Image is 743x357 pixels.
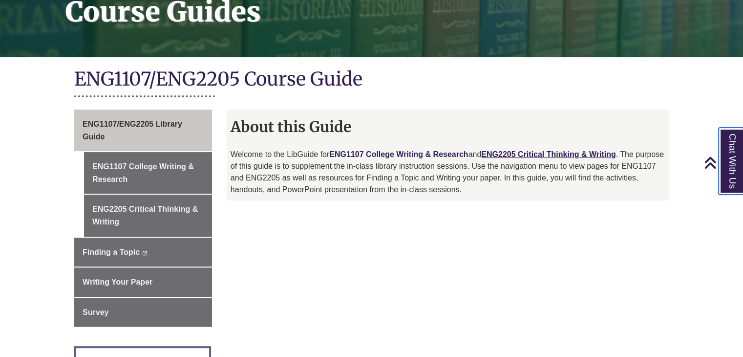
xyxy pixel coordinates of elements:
[704,156,741,169] a: Back to Top
[74,268,212,297] a: Writing Your Paper
[74,238,212,267] a: Finding a Topic
[74,298,212,327] a: Survey
[74,110,212,327] div: Guide Page Menu
[83,308,108,316] span: Survey
[329,150,468,158] a: ENG1107 College Writing & Research
[231,149,665,196] p: Welcome to the LibGuide for and . The purpose of this guide is to supplement the in-class library...
[83,248,140,256] span: Finding a Topic
[84,152,212,194] a: ENG1107 College Writing & Research
[142,251,148,255] i: This link opens in a new window
[74,67,669,93] h1: ENG1107/ENG2205 Course Guide
[74,110,212,151] a: ENG1107/ENG2205 Library Guide
[227,114,669,139] h2: About this Guide
[84,195,212,236] a: ENG2205 Critical Thinking & Writing
[481,150,616,158] a: ENG2205 Critical Thinking & Writing
[83,120,182,141] span: ENG1107/ENG2205 Library Guide
[83,278,152,286] span: Writing Your Paper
